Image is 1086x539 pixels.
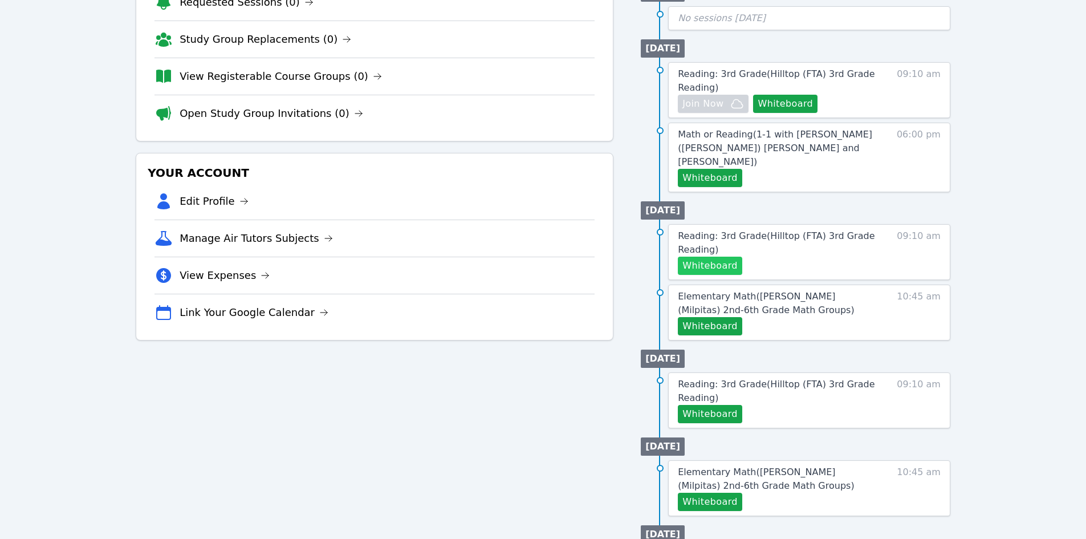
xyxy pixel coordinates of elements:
button: Whiteboard [753,95,817,113]
a: Elementary Math([PERSON_NAME] (Milpitas) 2nd-6th Grade Math Groups) [678,465,875,493]
a: Reading: 3rd Grade(Hilltop (FTA) 3rd Grade Reading) [678,229,875,257]
button: Whiteboard [678,317,742,335]
button: Whiteboard [678,257,742,275]
button: Whiteboard [678,169,742,187]
a: View Expenses [180,268,270,283]
span: No sessions [DATE] [678,13,766,23]
span: Math or Reading ( 1-1 with [PERSON_NAME] ([PERSON_NAME]) [PERSON_NAME] and [PERSON_NAME] ) [678,129,872,167]
span: 10:45 am [897,465,941,511]
a: View Registerable Course Groups (0) [180,68,382,84]
a: Reading: 3rd Grade(Hilltop (FTA) 3rd Grade Reading) [678,378,875,405]
span: Elementary Math ( [PERSON_NAME] (Milpitas) 2nd-6th Grade Math Groups ) [678,291,854,315]
li: [DATE] [641,437,685,456]
a: Elementary Math([PERSON_NAME] (Milpitas) 2nd-6th Grade Math Groups) [678,290,875,317]
span: Reading: 3rd Grade ( Hilltop (FTA) 3rd Grade Reading ) [678,230,875,255]
span: 09:10 am [897,67,941,113]
li: [DATE] [641,201,685,220]
span: 09:10 am [897,378,941,423]
a: Study Group Replacements (0) [180,31,351,47]
span: Reading: 3rd Grade ( Hilltop (FTA) 3rd Grade Reading ) [678,379,875,403]
span: 10:45 am [897,290,941,335]
a: Manage Air Tutors Subjects [180,230,333,246]
span: Reading: 3rd Grade ( Hilltop (FTA) 3rd Grade Reading ) [678,68,875,93]
li: [DATE] [641,39,685,58]
button: Whiteboard [678,493,742,511]
a: Reading: 3rd Grade(Hilltop (FTA) 3rd Grade Reading) [678,67,875,95]
li: [DATE] [641,350,685,368]
button: Join Now [678,95,749,113]
span: Elementary Math ( [PERSON_NAME] (Milpitas) 2nd-6th Grade Math Groups ) [678,467,854,491]
a: Edit Profile [180,193,249,209]
span: Join Now [682,97,723,111]
a: Open Study Group Invitations (0) [180,106,363,121]
a: Link Your Google Calendar [180,305,328,321]
a: Math or Reading(1-1 with [PERSON_NAME] ([PERSON_NAME]) [PERSON_NAME] and [PERSON_NAME]) [678,128,875,169]
span: 06:00 pm [897,128,941,187]
span: 09:10 am [897,229,941,275]
button: Whiteboard [678,405,742,423]
h3: Your Account [145,163,604,183]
